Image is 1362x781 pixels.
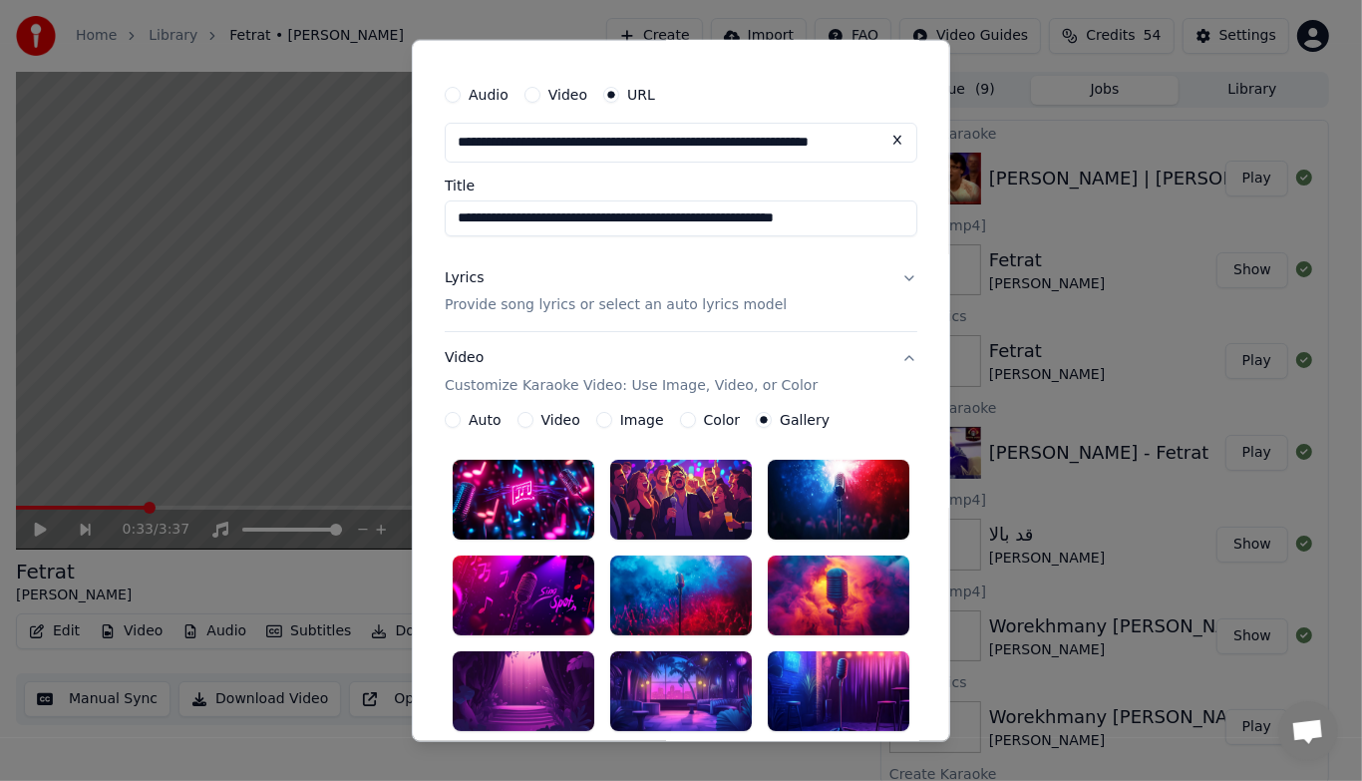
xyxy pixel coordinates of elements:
[548,87,587,101] label: Video
[445,376,818,396] p: Customize Karaoke Video: Use Image, Video, or Color
[704,413,741,427] label: Color
[541,413,580,427] label: Video
[445,251,917,331] button: LyricsProvide song lyrics or select an auto lyrics model
[445,332,917,412] button: VideoCustomize Karaoke Video: Use Image, Video, or Color
[469,413,502,427] label: Auto
[780,413,830,427] label: Gallery
[445,295,787,315] p: Provide song lyrics or select an auto lyrics model
[627,87,655,101] label: URL
[445,178,917,192] label: Title
[445,267,484,287] div: Lyrics
[445,348,818,396] div: Video
[469,87,509,101] label: Audio
[437,24,925,42] h2: Create Karaoke
[620,413,664,427] label: Image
